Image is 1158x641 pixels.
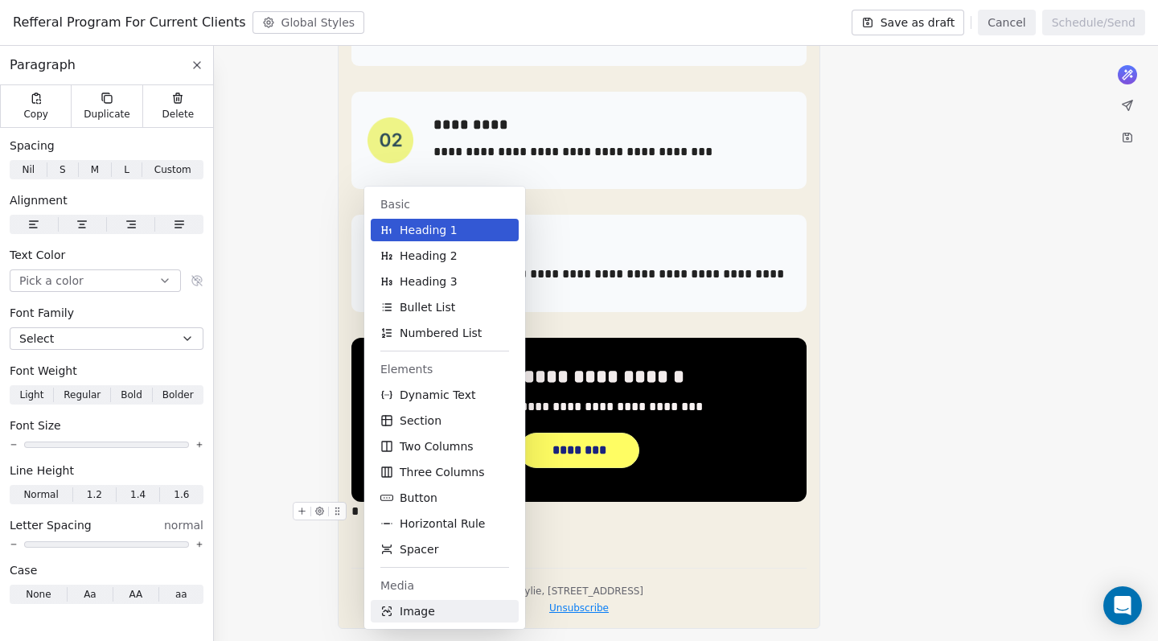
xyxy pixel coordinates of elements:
[162,108,195,121] span: Delete
[400,603,435,619] span: Image
[154,162,191,177] span: Custom
[13,13,246,32] span: Refferal Program For Current Clients
[10,192,68,208] span: Alignment
[380,361,509,377] span: Elements
[371,461,519,483] button: Three Columns
[371,512,519,535] button: Horizontal Rule
[10,247,65,263] span: Text Color
[10,562,37,578] span: Case
[84,587,96,602] span: Aa
[380,196,509,212] span: Basic
[253,11,365,34] button: Global Styles
[174,487,189,502] span: 1.6
[60,162,66,177] span: S
[23,108,48,121] span: Copy
[10,305,74,321] span: Font Family
[1042,10,1145,35] button: Schedule/Send
[130,487,146,502] span: 1.4
[129,587,142,602] span: AA
[19,331,54,347] span: Select
[84,108,129,121] span: Duplicate
[162,388,194,402] span: Bolder
[10,138,55,154] span: Spacing
[64,388,101,402] span: Regular
[87,487,102,502] span: 1.2
[852,10,965,35] button: Save as draft
[19,388,43,402] span: Light
[380,577,509,594] span: Media
[400,222,458,238] span: Heading 1
[400,516,485,532] span: Horizontal Rule
[400,299,455,315] span: Bullet List
[978,10,1035,35] button: Cancel
[10,55,76,75] span: Paragraph
[400,438,474,454] span: Two Columns
[121,388,142,402] span: Bold
[400,248,458,264] span: Heading 2
[371,244,519,267] button: Heading 2
[371,409,519,432] button: Section
[10,417,61,433] span: Font Size
[22,162,35,177] span: Nil
[400,273,458,290] span: Heading 3
[26,587,51,602] span: None
[371,322,519,344] button: Numbered List
[124,162,129,177] span: L
[10,269,181,292] button: Pick a color
[164,517,203,533] span: normal
[23,487,58,502] span: Normal
[400,325,482,341] span: Numbered List
[371,487,519,509] button: Button
[1103,586,1142,625] div: Open Intercom Messenger
[371,219,519,241] button: Heading 1
[400,490,437,506] span: Button
[400,387,476,403] span: Dynamic Text
[10,462,74,479] span: Line Height
[371,538,519,561] button: Spacer
[91,162,99,177] span: M
[10,363,77,379] span: Font Weight
[371,435,519,458] button: Two Columns
[10,517,92,533] span: Letter Spacing
[371,600,519,623] button: Image
[371,384,519,406] button: Dynamic Text
[371,270,519,293] button: Heading 3
[400,541,438,557] span: Spacer
[371,296,519,318] button: Bullet List
[400,413,441,429] span: Section
[400,464,484,480] span: Three Columns
[175,587,187,602] span: aa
